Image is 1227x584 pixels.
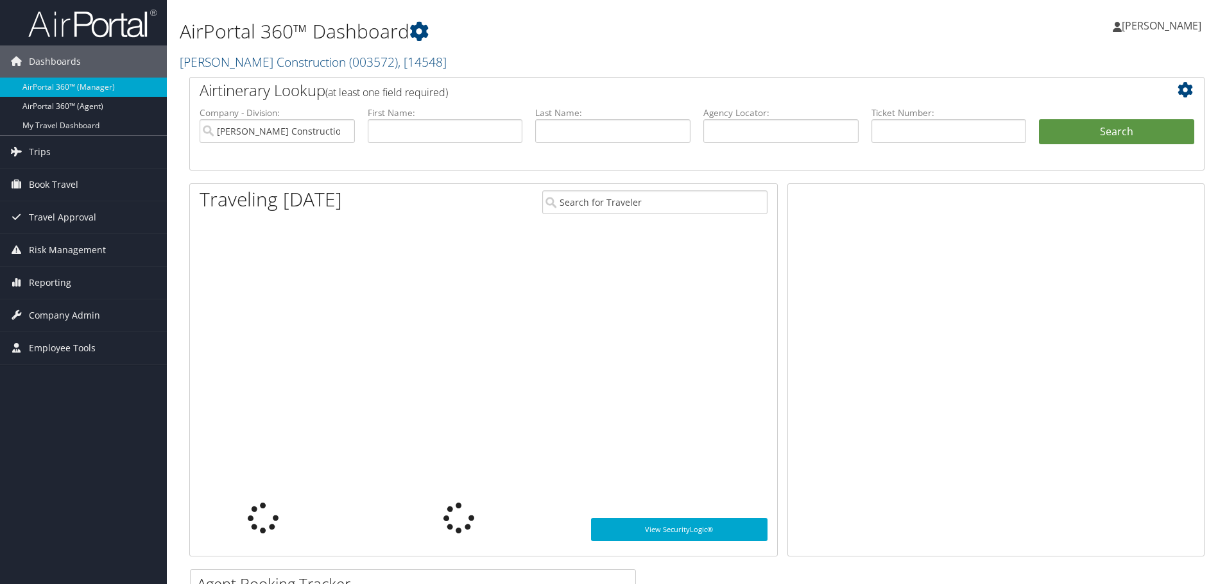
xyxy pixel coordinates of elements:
span: Reporting [29,267,71,299]
a: View SecurityLogic® [591,518,768,541]
img: airportal-logo.png [28,8,157,38]
span: Employee Tools [29,332,96,364]
label: Last Name: [535,106,691,119]
a: [PERSON_NAME] Construction [180,53,447,71]
h1: Traveling [DATE] [200,186,342,213]
span: Trips [29,136,51,168]
h1: AirPortal 360™ Dashboard [180,18,870,45]
span: [PERSON_NAME] [1122,19,1201,33]
label: Ticket Number: [871,106,1027,119]
span: Company Admin [29,299,100,331]
span: Risk Management [29,234,106,266]
h2: Airtinerary Lookup [200,79,1110,101]
span: , [ 14548 ] [398,53,447,71]
label: First Name: [368,106,523,119]
label: Agency Locator: [703,106,859,119]
span: Book Travel [29,169,78,201]
button: Search [1039,119,1194,145]
input: Search for Traveler [542,190,768,214]
span: Dashboards [29,46,81,78]
span: ( 003572 ) [349,53,398,71]
span: (at least one field required) [325,85,448,99]
label: Company - Division: [200,106,355,119]
span: Travel Approval [29,201,96,233]
a: [PERSON_NAME] [1113,6,1214,45]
